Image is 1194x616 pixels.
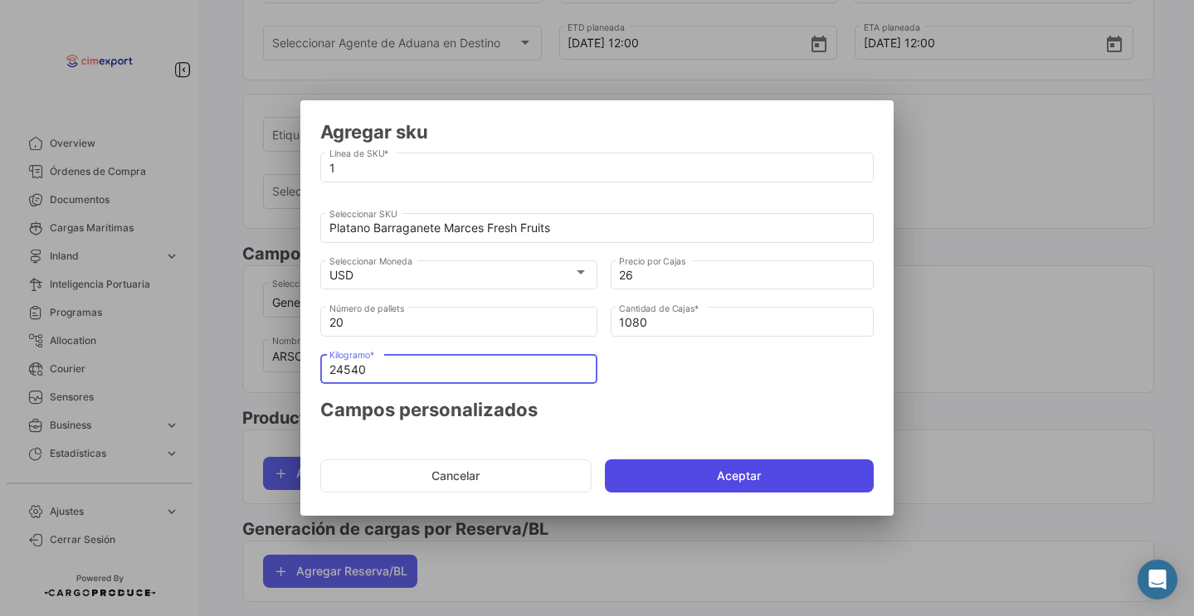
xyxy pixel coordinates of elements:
button: Aceptar [605,459,875,492]
h2: Agregar sku [320,120,874,143]
h4: Campos personalizados [320,398,874,421]
button: Cancelar [320,459,592,492]
div: Abrir Intercom Messenger [1138,560,1177,599]
mat-select-trigger: USD [329,268,353,282]
input: Escriba para buscar... [329,221,865,235]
